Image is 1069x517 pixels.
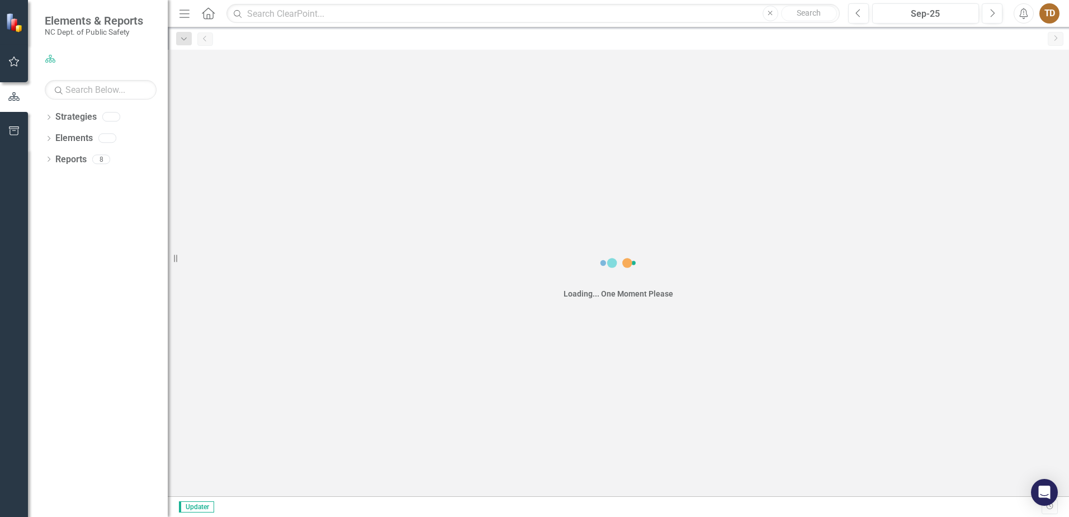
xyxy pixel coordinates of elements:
[55,153,87,166] a: Reports
[872,3,979,23] button: Sep-25
[179,501,214,513] span: Updater
[781,6,837,21] button: Search
[45,80,157,100] input: Search Below...
[6,12,25,32] img: ClearPoint Strategy
[226,4,840,23] input: Search ClearPoint...
[797,8,821,17] span: Search
[92,154,110,164] div: 8
[55,132,93,145] a: Elements
[45,27,143,36] small: NC Dept. of Public Safety
[876,7,975,21] div: Sep-25
[1031,479,1058,506] div: Open Intercom Messenger
[564,288,673,299] div: Loading... One Moment Please
[1039,3,1059,23] button: TD
[45,14,143,27] span: Elements & Reports
[55,111,97,124] a: Strategies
